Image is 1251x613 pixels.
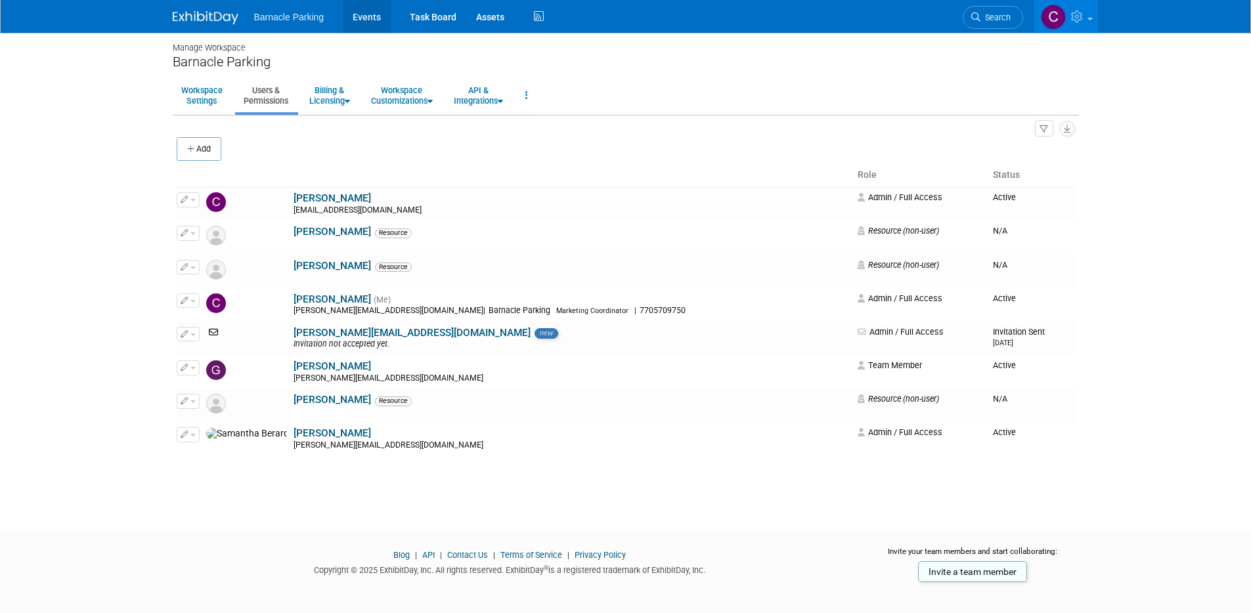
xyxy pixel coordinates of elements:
[173,79,231,112] a: WorkspaceSettings
[294,306,850,316] div: [PERSON_NAME][EMAIL_ADDRESS][DOMAIN_NAME]
[447,550,488,560] a: Contact Us
[294,293,371,305] a: [PERSON_NAME]
[206,260,226,280] img: Resource
[858,260,939,270] span: Resource (non-user)
[173,30,1079,54] div: Manage Workspace
[294,260,371,272] a: [PERSON_NAME]
[173,11,238,24] img: ExhibitDay
[173,561,848,576] div: Copyright © 2025 ExhibitDay, Inc. All rights reserved. ExhibitDay is a registered trademark of Ex...
[993,293,1016,303] span: Active
[294,339,850,350] div: Invitation not accepted yet.
[858,394,939,404] span: Resource (non-user)
[206,428,287,440] img: Samantha Berardis
[993,226,1007,236] span: N/A
[301,79,359,112] a: Billing &Licensing
[858,293,942,303] span: Admin / Full Access
[485,306,554,315] span: Barnacle Parking
[858,327,944,337] span: Admin / Full Access
[535,328,558,339] span: new
[867,546,1079,566] div: Invite your team members and start collaborating:
[294,427,371,439] a: [PERSON_NAME]
[375,263,412,272] span: Resource
[993,192,1016,202] span: Active
[993,427,1016,437] span: Active
[206,394,226,413] img: Resource
[177,137,221,161] button: Add
[375,396,412,406] span: Resource
[422,550,435,560] a: API
[852,164,987,186] th: Role
[564,550,573,560] span: |
[963,6,1023,29] a: Search
[988,164,1075,186] th: Status
[993,339,1013,347] small: [DATE]
[375,228,412,238] span: Resource
[393,550,410,560] a: Blog
[235,79,297,112] a: Users &Permissions
[294,192,371,204] a: [PERSON_NAME]
[993,394,1007,404] span: N/A
[294,394,371,406] a: [PERSON_NAME]
[980,12,1011,22] span: Search
[636,306,690,315] span: 7705709750
[918,561,1027,582] a: Invite a team member
[294,440,850,451] div: [PERSON_NAME][EMAIL_ADDRESS][DOMAIN_NAME]
[206,192,226,212] img: Cara Murray
[993,360,1016,370] span: Active
[993,260,1007,270] span: N/A
[206,293,226,313] img: Courtney Daniel
[294,327,531,339] a: [PERSON_NAME][EMAIL_ADDRESS][DOMAIN_NAME]
[173,54,1079,70] div: Barnacle Parking
[500,550,562,560] a: Terms of Service
[544,564,548,572] sup: ®
[858,360,922,370] span: Team Member
[437,550,445,560] span: |
[483,306,485,315] span: |
[858,192,942,202] span: Admin / Full Access
[993,327,1045,347] span: Invitation Sent
[556,306,628,315] span: Marketing Coordinator
[575,550,626,560] a: Privacy Policy
[490,550,498,560] span: |
[858,427,942,437] span: Admin / Full Access
[362,79,441,112] a: WorkspaceCustomizations
[634,306,636,315] span: |
[294,226,371,238] a: [PERSON_NAME]
[206,226,226,245] img: Resource
[294,205,850,216] div: [EMAIL_ADDRESS][DOMAIN_NAME]
[294,373,850,384] div: [PERSON_NAME][EMAIL_ADDRESS][DOMAIN_NAME]
[294,360,371,372] a: [PERSON_NAME]
[1041,5,1066,30] img: Courtney Daniel
[858,226,939,236] span: Resource (non-user)
[254,12,324,22] span: Barnacle Parking
[445,79,512,112] a: API &Integrations
[412,550,420,560] span: |
[374,295,391,305] span: (Me)
[206,360,226,380] img: George Texidor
